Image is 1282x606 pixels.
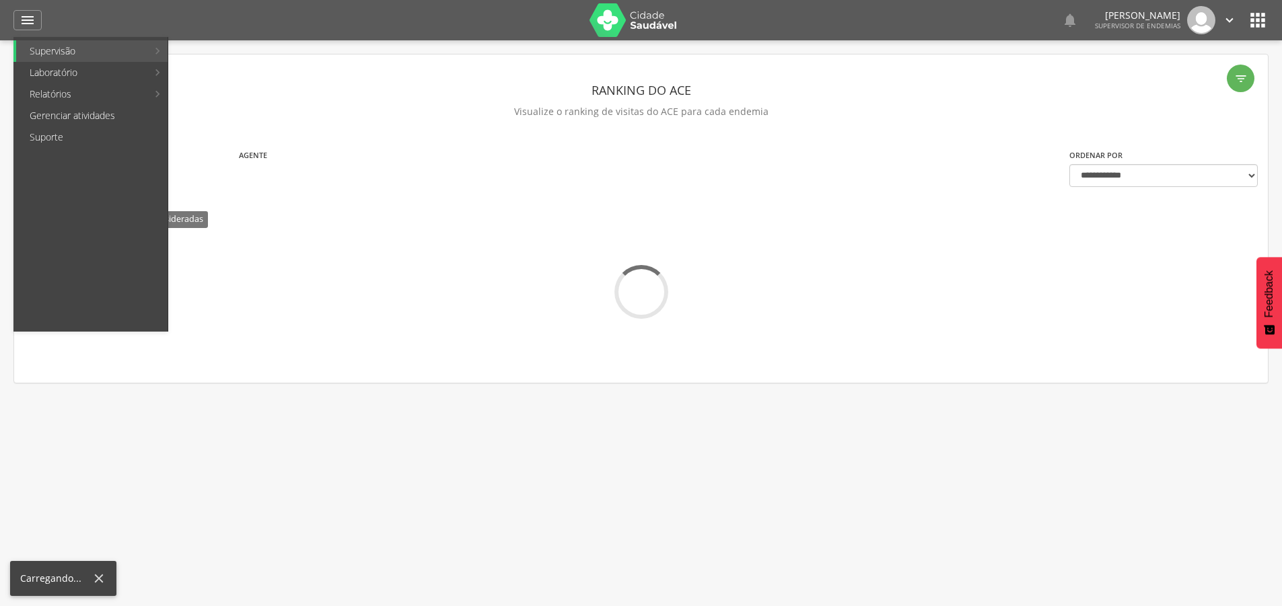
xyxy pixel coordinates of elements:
[1227,65,1254,92] div: Filtro
[1069,150,1123,161] label: Ordenar por
[16,40,147,62] a: Supervisão
[16,105,168,126] a: Gerenciar atividades
[1062,6,1078,34] a: 
[13,10,42,30] a: 
[239,150,267,161] label: Agente
[16,83,147,105] a: Relatórios
[1222,13,1237,28] i: 
[20,12,36,28] i: 
[1062,12,1078,28] i: 
[1095,21,1180,30] span: Supervisor de Endemias
[1222,6,1237,34] a: 
[1095,11,1180,20] p: [PERSON_NAME]
[20,572,92,585] div: Carregando...
[16,126,168,148] a: Suporte
[1247,9,1269,31] i: 
[1234,72,1248,85] i: 
[1256,257,1282,348] button: Feedback - Mostrar pesquisa
[24,102,1258,121] p: Visualize o ranking de visitas do ACE para cada endemia
[16,62,147,83] a: Laboratório
[1263,270,1275,317] span: Feedback
[24,78,1258,102] header: Ranking do ACE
